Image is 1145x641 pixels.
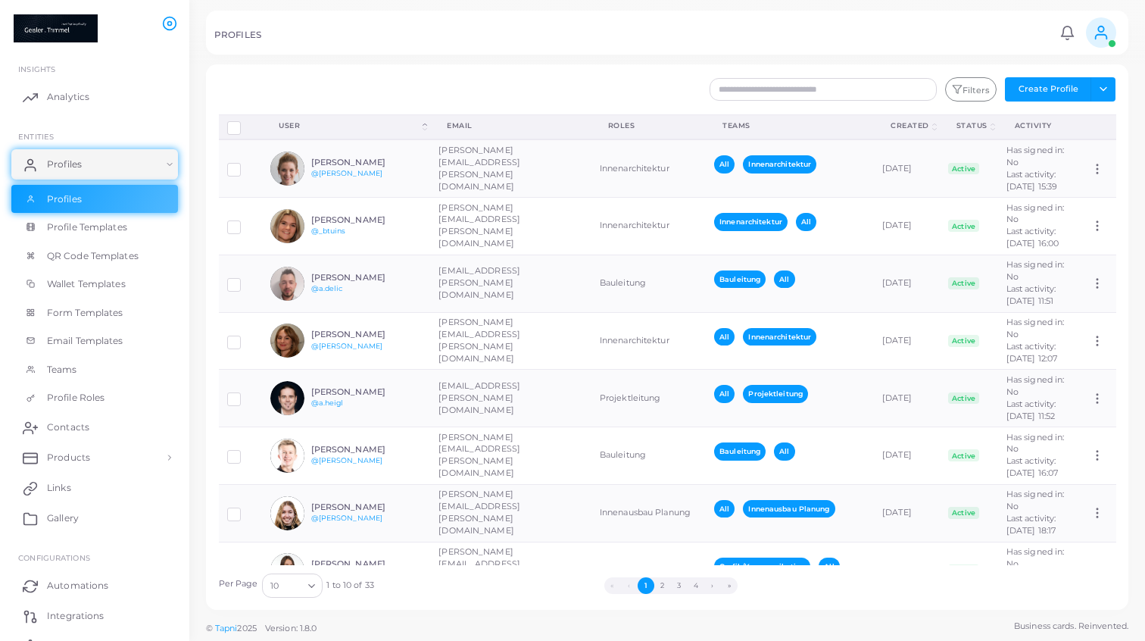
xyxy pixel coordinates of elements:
[874,542,940,599] td: [DATE]
[948,449,980,461] span: Active
[430,542,591,599] td: [PERSON_NAME][EMAIL_ADDRESS][PERSON_NAME][DOMAIN_NAME]
[11,299,178,327] a: Form Templates
[948,277,980,289] span: Active
[311,514,383,522] a: @[PERSON_NAME]
[270,439,304,473] img: avatar
[714,500,735,517] span: All
[265,623,317,633] span: Version: 1.8.0
[591,542,706,599] td: Grafik/Kommunikation
[948,392,980,405] span: Active
[1014,620,1128,633] span: Business cards. Reinvented.
[430,198,591,255] td: [PERSON_NAME][EMAIL_ADDRESS][PERSON_NAME][DOMAIN_NAME]
[945,77,997,102] button: Filters
[11,185,178,214] a: Profiles
[14,14,98,42] img: logo
[1006,145,1065,167] span: Has signed in: No
[1006,226,1059,249] span: Last activity: [DATE] 16:00
[270,267,304,301] img: avatar
[874,255,940,312] td: [DATE]
[430,370,591,427] td: [EMAIL_ADDRESS][PERSON_NAME][DOMAIN_NAME]
[11,412,178,442] a: Contacts
[47,158,82,171] span: Profiles
[311,273,423,283] h6: [PERSON_NAME]
[714,328,735,346] span: All
[608,120,689,131] div: Roles
[948,163,980,175] span: Active
[430,255,591,312] td: [EMAIL_ADDRESS][PERSON_NAME][DOMAIN_NAME]
[714,385,735,402] span: All
[1005,77,1091,102] button: Create Profile
[1006,374,1065,397] span: Has signed in: No
[11,355,178,384] a: Teams
[11,242,178,270] a: QR Code Templates
[270,578,279,594] span: 10
[311,284,343,292] a: @a.delic
[11,270,178,299] a: Wallet Templates
[47,220,127,234] span: Profile Templates
[11,82,178,112] a: Analytics
[47,277,126,291] span: Wallet Templates
[47,192,82,206] span: Profiles
[270,381,304,415] img: avatar
[214,30,261,40] h5: PROFILES
[591,484,706,542] td: Innenausbau Planung
[1006,513,1056,536] span: Last activity: [DATE] 18:17
[948,220,980,232] span: Active
[18,553,90,562] span: Configurations
[311,445,423,455] h6: [PERSON_NAME]
[47,363,77,377] span: Teams
[270,324,304,358] img: avatar
[714,442,766,460] span: Bauleitung
[591,370,706,427] td: Projektleitung
[430,484,591,542] td: [PERSON_NAME][EMAIL_ADDRESS][PERSON_NAME][DOMAIN_NAME]
[326,580,373,592] span: 1 to 10 of 33
[1006,546,1065,569] span: Has signed in: No
[721,577,738,594] button: Go to last page
[1006,489,1065,511] span: Has signed in: No
[311,559,423,569] h6: [PERSON_NAME]
[956,120,987,131] div: Status
[215,623,238,633] a: Tapni
[11,383,178,412] a: Profile Roles
[1006,259,1065,282] span: Has signed in: No
[311,169,383,177] a: @[PERSON_NAME]
[1006,341,1057,364] span: Last activity: [DATE] 12:07
[311,330,423,339] h6: [PERSON_NAME]
[219,578,258,590] label: Per Page
[47,579,108,593] span: Automations
[591,427,706,485] td: Bauleitung
[714,270,766,288] span: Bauleitung
[11,503,178,533] a: Gallery
[774,270,794,288] span: All
[47,609,104,623] span: Integrations
[1006,169,1057,192] span: Last activity: [DATE] 15:39
[311,387,423,397] h6: [PERSON_NAME]
[591,198,706,255] td: Innenarchitektur
[1006,317,1065,339] span: Has signed in: No
[874,312,940,370] td: [DATE]
[819,558,839,575] span: All
[591,312,706,370] td: Innenarchitektur
[671,577,688,594] button: Go to page 3
[311,158,423,167] h6: [PERSON_NAME]
[11,442,178,473] a: Products
[430,427,591,485] td: [PERSON_NAME][EMAIL_ADDRESS][PERSON_NAME][DOMAIN_NAME]
[11,213,178,242] a: Profile Templates
[374,577,968,594] ul: Pagination
[262,574,323,598] div: Search for option
[714,155,735,173] span: All
[270,496,304,530] img: avatar
[47,249,139,263] span: QR Code Templates
[47,451,90,464] span: Products
[430,312,591,370] td: [PERSON_NAME][EMAIL_ADDRESS][PERSON_NAME][DOMAIN_NAME]
[948,335,980,347] span: Active
[47,481,71,495] span: Links
[47,334,123,348] span: Email Templates
[704,577,721,594] button: Go to next page
[237,622,256,635] span: 2025
[11,571,178,601] a: Automations
[1015,120,1066,131] div: activity
[11,327,178,355] a: Email Templates
[638,577,654,594] button: Go to page 1
[11,473,178,503] a: Links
